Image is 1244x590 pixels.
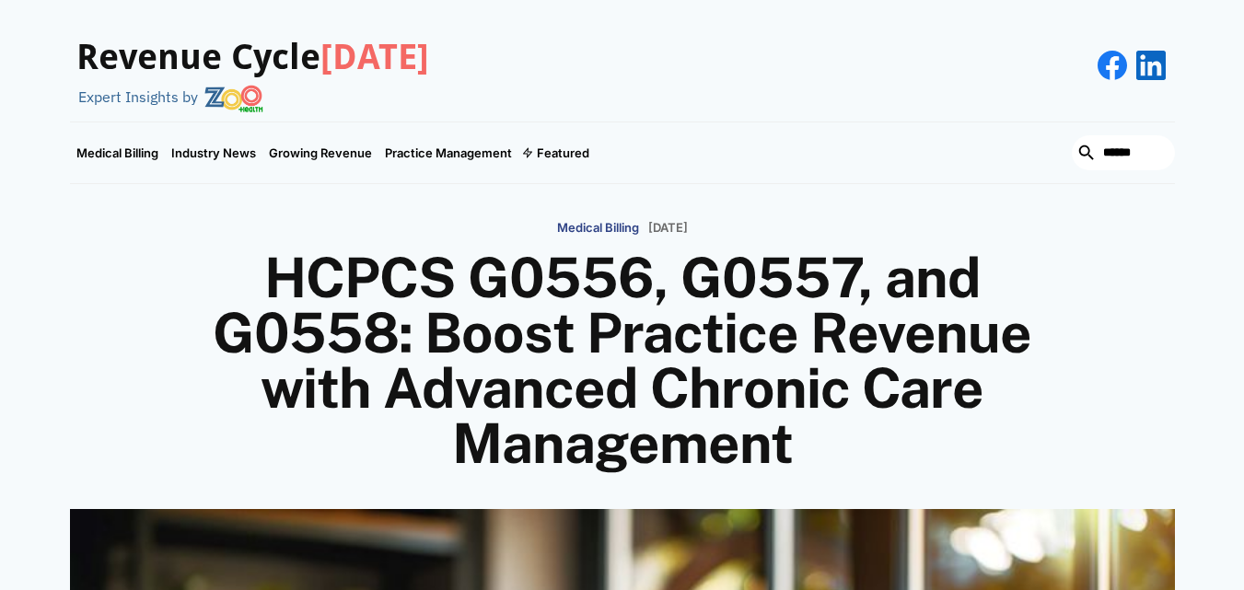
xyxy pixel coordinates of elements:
div: Featured [537,145,589,160]
h3: Revenue Cycle [76,37,429,79]
a: Industry News [165,122,262,183]
a: Practice Management [378,122,518,183]
p: Medical Billing [557,221,639,236]
a: Growing Revenue [262,122,378,183]
p: [DATE] [648,221,688,236]
div: Expert Insights by [78,88,198,106]
a: Medical Billing [557,212,639,242]
a: Medical Billing [70,122,165,183]
a: Revenue Cycle[DATE]Expert Insights by [70,18,429,112]
span: [DATE] [320,37,429,77]
h1: HCPCS G0556, G0557, and G0558: Boost Practice Revenue with Advanced Chronic Care Management [180,250,1064,471]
